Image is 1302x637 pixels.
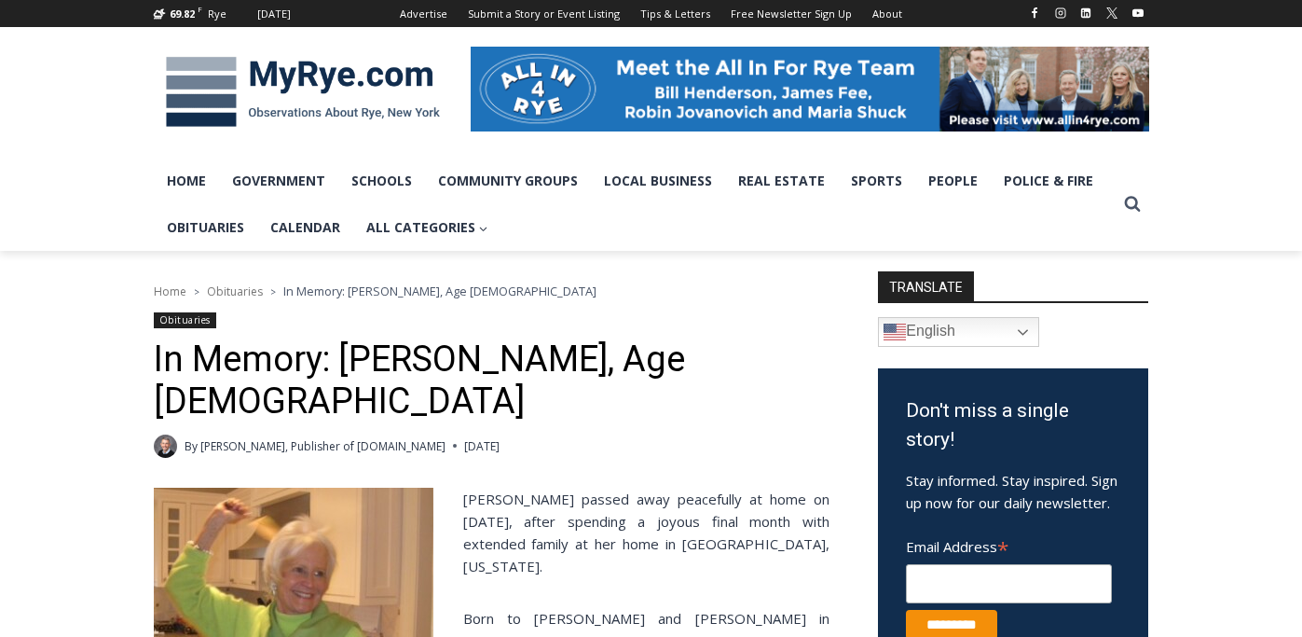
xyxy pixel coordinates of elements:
a: Author image [154,435,177,458]
a: Calendar [257,204,353,251]
p: Stay informed. Stay inspired. Sign up now for our daily newsletter. [906,469,1120,514]
span: All Categories [366,217,488,238]
a: Obituaries [207,284,263,299]
div: [DATE] [257,6,291,22]
a: All Categories [353,204,501,251]
a: Government [219,158,338,204]
span: > [194,285,199,298]
a: People [915,158,991,204]
span: 69.82 [170,7,195,21]
span: In Memory: [PERSON_NAME], Age [DEMOGRAPHIC_DATA] [283,283,596,299]
img: en [884,321,906,343]
a: Real Estate [725,158,838,204]
a: YouTube [1127,2,1149,24]
span: By [185,437,198,455]
a: Obituaries [154,204,257,251]
strong: TRANSLATE [878,271,974,301]
h1: In Memory: [PERSON_NAME], Age [DEMOGRAPHIC_DATA] [154,339,829,423]
button: View Search Form [1116,187,1149,221]
a: Home [154,158,219,204]
p: [PERSON_NAME] passed away peacefully at home on [DATE], after spending a joyous final month with ... [154,488,829,577]
a: [PERSON_NAME], Publisher of [DOMAIN_NAME] [200,438,445,454]
img: All in for Rye [471,47,1149,131]
div: Rye [208,6,226,22]
label: Email Address [906,528,1112,561]
a: Linkedin [1075,2,1097,24]
time: [DATE] [464,437,500,455]
h3: Don't miss a single story! [906,396,1120,455]
a: Facebook [1023,2,1046,24]
nav: Breadcrumbs [154,282,829,300]
a: X [1101,2,1123,24]
a: Obituaries [154,312,216,328]
nav: Primary Navigation [154,158,1116,252]
a: Sports [838,158,915,204]
img: MyRye.com [154,44,452,141]
span: > [270,285,276,298]
a: Police & Fire [991,158,1106,204]
a: Schools [338,158,425,204]
span: F [198,4,202,14]
a: Local Business [591,158,725,204]
a: English [878,317,1039,347]
a: Home [154,284,186,299]
a: Instagram [1049,2,1072,24]
a: Community Groups [425,158,591,204]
